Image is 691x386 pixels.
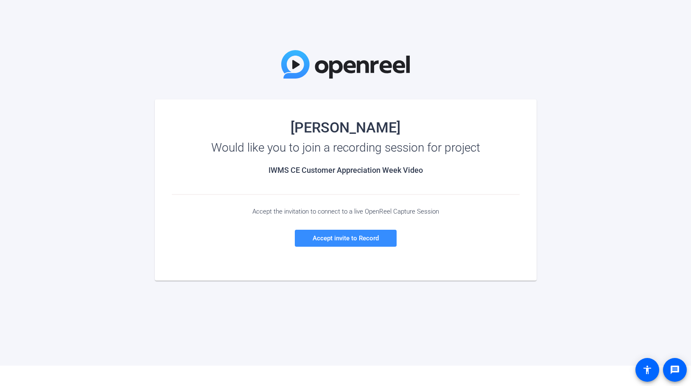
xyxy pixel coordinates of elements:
[172,141,520,155] div: Would like you to join a recording session for project
[172,121,520,134] div: [PERSON_NAME]
[642,365,652,375] mat-icon: accessibility
[670,365,680,375] mat-icon: message
[295,230,397,247] a: Accept invite to Record
[172,166,520,175] h2: IWMS CE Customer Appreciation Week Video
[172,208,520,215] div: Accept the invitation to connect to a live OpenReel Capture Session
[281,50,410,79] img: OpenReel Logo
[313,234,379,242] span: Accept invite to Record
